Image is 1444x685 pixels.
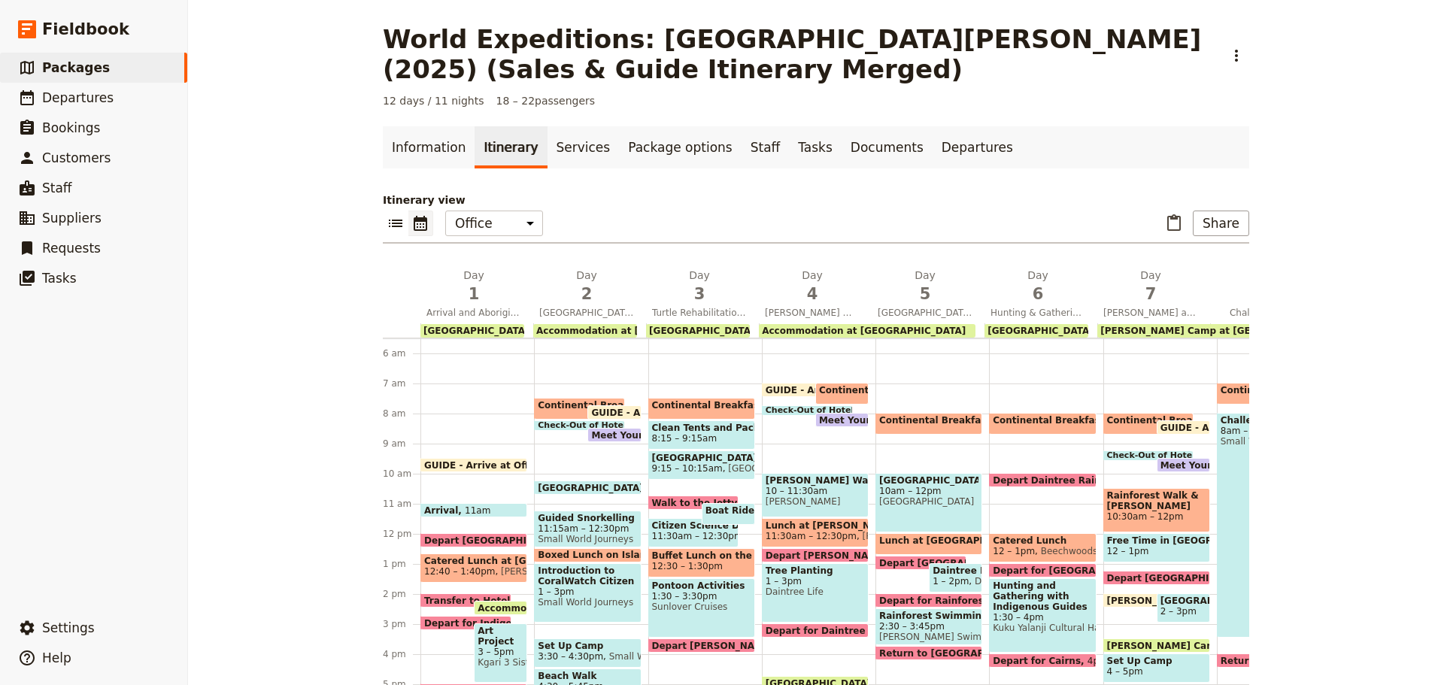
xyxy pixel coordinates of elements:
span: Set Up Camp [538,641,637,651]
div: 4 pm [383,648,420,660]
span: Guided Snorkelling [538,513,637,523]
span: Suppliers [42,211,102,226]
span: [PERSON_NAME] Swimming Hole [879,632,978,642]
span: 10 – 11:30am [766,486,865,496]
div: [PERSON_NAME] Walk10 – 11:30am[PERSON_NAME] [762,473,869,517]
span: Depart [PERSON_NAME][GEOGRAPHIC_DATA] [652,641,887,650]
span: Bookings [42,120,100,135]
h2: Day [539,268,634,305]
span: Kgari 3 Sisters [478,657,523,668]
div: 9 am [383,438,420,450]
div: 11 am [383,498,420,510]
span: Meet Your Guide in Reception & Depart [819,415,1026,425]
div: [GEOGRAPHIC_DATA] [420,324,524,338]
div: Meet Your Guide in Reception & Depart [587,428,641,442]
div: Depart for Cairns4pm [989,653,1096,668]
span: Small World Journeys [538,597,637,608]
h2: Day [765,268,860,305]
button: Day4[PERSON_NAME] Walk and Tree Planting [759,268,872,323]
span: [PERSON_NAME]'s [495,566,583,577]
div: Rainforest Swimming Hole2:30 – 3:45pm[PERSON_NAME] Swimming Hole [875,608,982,645]
div: Depart [GEOGRAPHIC_DATA] [875,556,966,570]
div: [PERSON_NAME] Camp at [GEOGRAPHIC_DATA] [1103,638,1210,653]
span: Challenge Hike [1221,415,1304,426]
span: 3 [652,283,747,305]
div: Challenge Hike8am – 3:30pmSmall World Journeys [1217,413,1308,638]
span: [GEOGRAPHIC_DATA] [538,483,650,493]
span: 1:30 – 3:30pm [652,591,751,602]
button: Actions [1224,43,1249,68]
span: Depart [PERSON_NAME] [766,550,894,560]
a: Information [383,126,475,168]
div: Transfer to Hotel [420,593,511,608]
span: [PERSON_NAME] [857,531,937,541]
span: Small World Journeys [1221,436,1304,447]
div: Depart [PERSON_NAME] [762,548,869,562]
span: Rainforest Walk & [PERSON_NAME][GEOGRAPHIC_DATA] [1107,490,1206,511]
span: Check-Out of Hotel [1107,451,1201,460]
span: [GEOGRAPHIC_DATA] [1160,596,1206,606]
h2: Day [990,268,1085,305]
div: 12 pm [383,528,420,540]
div: Catered Lunch12 – 1pmBeechwoods Cafe Milk Bar [989,533,1096,562]
div: Boat Ride to the Outer Reef [702,503,755,525]
div: 2 pm [383,588,420,600]
div: GUIDE - Arrive at Office [420,458,527,472]
a: Itinerary [475,126,547,168]
span: Meet Your Guide in Reception & Depart [1160,460,1367,470]
span: 4 – 5pm [1107,666,1143,677]
span: Depart [GEOGRAPHIC_DATA] [879,558,1030,568]
span: [PERSON_NAME] Camp at [GEOGRAPHIC_DATA] [1100,326,1338,336]
div: Depart [PERSON_NAME][GEOGRAPHIC_DATA] [648,638,755,653]
h2: Day [878,268,972,305]
h2: Day [652,268,747,305]
span: Depart for Cairns [993,656,1088,665]
div: GUIDE - Arrive at Office [1157,420,1210,435]
span: [GEOGRAPHIC_DATA] [652,453,751,463]
div: 3 pm [383,618,420,630]
span: Continental Breakfast at [GEOGRAPHIC_DATA] [652,400,893,411]
span: Customers [42,150,111,165]
div: 10 am [383,468,420,480]
span: Boat Ride to the Outer Reef [705,505,853,516]
div: Introduction to CoralWatch Citizen Science Project and Data Collection1 – 3pmSmall World Journeys [534,563,641,623]
span: Departures [42,90,114,105]
div: GUIDE - Arrive at Office [762,383,853,397]
span: Arrival and Aboriginal Art Project [420,307,527,319]
p: Itinerary view [383,192,1249,208]
span: Requests [42,241,101,256]
button: Day6Hunting & Gathering with Indigenous Guides and Night Markets [984,268,1097,323]
span: 11:30am – 12:30pm [652,531,743,541]
div: [GEOGRAPHIC_DATA]2 – 3pm [1157,593,1210,623]
span: 8:15 – 9:15am [652,433,717,444]
span: Set Up Camp [1107,656,1206,666]
span: [PERSON_NAME] Camp at [GEOGRAPHIC_DATA] [1107,641,1351,650]
div: Accommodation at [GEOGRAPHIC_DATA] Camping [533,324,637,338]
span: Walk to the Jetty [652,498,744,508]
span: Small World Journeys [603,651,705,662]
div: Boxed Lunch on Island [534,548,641,562]
div: Walk to the Jetty [648,496,739,510]
div: Depart for [GEOGRAPHIC_DATA] [989,563,1096,577]
button: Day3Turtle Rehabilitation Centre and [GEOGRAPHIC_DATA] with Marine Biologist [646,268,759,323]
button: List view [383,211,408,236]
span: Pontoon Activities [652,580,751,591]
button: Paste itinerary item [1161,211,1187,236]
div: Art Project with Indigenous Artist3 – 5pmKgari 3 Sisters [474,623,527,683]
div: GUIDE - Arrive at Office [587,405,641,420]
span: 3:30 – 4:30pm [538,651,603,662]
span: Hunting and Gathering with Indigenous Guides [993,580,1092,612]
span: Hunting & Gathering with Indigenous Guides and Night Markets [984,307,1091,319]
a: Documents [842,126,933,168]
span: 1 [426,283,521,305]
div: Set Up Camp3:30 – 4:30pmSmall World Journeys [534,638,641,668]
span: 7 [1103,283,1198,305]
div: [GEOGRAPHIC_DATA]9:15 – 10:15am[GEOGRAPHIC_DATA] [648,450,755,480]
span: 1:30 – 4pm [993,612,1092,623]
div: Depart for Daintree Rainforest [762,623,869,638]
span: 18 – 22 passengers [496,93,596,108]
div: Daintree Ice Cream Company1 – 2pmDaintree Ice Cream Company [929,563,982,593]
a: Services [548,126,620,168]
div: 6 am [383,347,420,359]
span: 12 – 1pm [1107,546,1149,556]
